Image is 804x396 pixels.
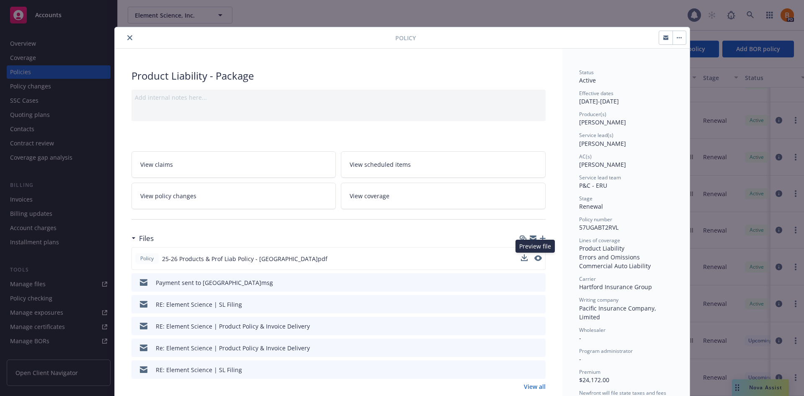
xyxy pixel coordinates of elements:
[579,334,581,342] span: -
[579,347,633,355] span: Program administrator
[579,76,596,84] span: Active
[140,192,196,200] span: View policy changes
[535,344,542,352] button: preview file
[535,300,542,309] button: preview file
[125,33,135,43] button: close
[579,111,606,118] span: Producer(s)
[139,255,155,262] span: Policy
[534,254,542,263] button: preview file
[579,296,618,303] span: Writing company
[579,195,593,202] span: Stage
[579,355,581,363] span: -
[579,216,612,223] span: Policy number
[579,132,613,139] span: Service lead(s)
[535,278,542,287] button: preview file
[156,365,242,374] div: RE: Element Science | SL Filing
[521,278,528,287] button: download file
[131,151,336,178] a: View claims
[350,192,389,200] span: View coverage
[521,322,528,331] button: download file
[521,254,528,263] button: download file
[579,174,621,181] span: Service lead team
[135,93,542,102] div: Add internal notes here...
[579,69,594,76] span: Status
[579,261,673,270] div: Commercial Auto Liability
[131,69,546,83] div: Product Liability - Package
[579,140,626,148] span: [PERSON_NAME]
[521,300,528,309] button: download file
[341,151,546,178] a: View scheduled items
[579,118,626,126] span: [PERSON_NAME]
[131,183,336,209] a: View policy changes
[579,223,618,231] span: 57UGABT2RVL
[156,344,310,352] div: Re: Element Science | Product Policy & Invoice Delivery
[350,160,411,169] span: View scheduled items
[535,365,542,374] button: preview file
[156,300,242,309] div: RE: Element Science | SL Filing
[156,322,310,331] div: RE: Element Science | Product Policy & Invoice Delivery
[579,275,596,282] span: Carrier
[515,240,555,253] div: Preview file
[579,237,620,244] span: Lines of coverage
[579,202,603,210] span: Renewal
[579,153,592,160] span: AC(s)
[579,368,600,375] span: Premium
[579,160,626,168] span: [PERSON_NAME]
[131,233,154,244] div: Files
[156,278,273,287] div: Payment sent to [GEOGRAPHIC_DATA]msg
[521,365,528,374] button: download file
[579,326,606,334] span: Wholesaler
[524,382,546,391] a: View all
[579,181,607,189] span: P&C - ERU
[579,90,613,97] span: Effective dates
[341,183,546,209] a: View coverage
[579,90,673,106] div: [DATE] - [DATE]
[521,254,528,261] button: download file
[535,322,542,331] button: preview file
[521,344,528,352] button: download file
[395,34,416,42] span: Policy
[579,244,673,253] div: Product Liability
[140,160,173,169] span: View claims
[579,283,652,291] span: Hartford Insurance Group
[579,376,609,384] span: $24,172.00
[139,233,154,244] h3: Files
[162,254,327,263] span: 25-26 Products & Prof Liab Policy - [GEOGRAPHIC_DATA]pdf
[534,255,542,261] button: preview file
[579,304,658,321] span: Pacific Insurance Company, Limited
[579,253,673,261] div: Errors and Omissions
